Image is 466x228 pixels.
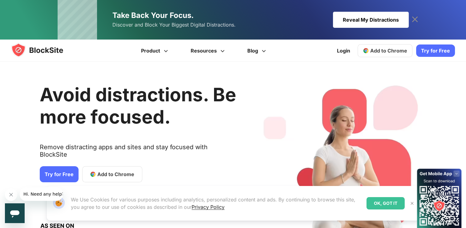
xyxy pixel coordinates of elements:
a: Blog [237,40,278,62]
iframe: Cerrar mensaje [5,188,17,201]
img: Close [410,201,415,206]
span: Add to Chrome [97,171,134,178]
p: We Use Cookies for various purposes including analytics, personalized content and ads. By continu... [71,196,361,211]
img: blocksite-icon.5d769676.svg [11,43,75,57]
span: Take Back Your Focus. [112,11,194,20]
a: Login [333,43,354,58]
a: Resources [180,40,237,62]
img: chrome-icon.svg [363,48,369,54]
iframe: Botón para iniciar la ventana de mensajería [5,203,25,223]
a: Product [131,40,180,62]
button: Close [408,199,416,207]
a: Try for Free [416,44,455,57]
a: Try for Free [40,166,79,182]
a: Privacy Policy [192,204,225,210]
span: Hi. Need any help? [4,4,44,9]
span: Discover and Block Your Biggest Digital Distractions. [112,20,236,29]
h1: Avoid distractions. Be more focused. [40,83,236,128]
text: Remove distracting apps and sites and stay focused with BlockSite [40,143,236,163]
div: Reveal My Distractions [333,12,409,28]
div: OK, GOT IT [367,197,405,209]
iframe: Mensaje de la compañía [20,187,63,201]
a: Add to Chrome [358,44,412,57]
a: Add to Chrome [82,166,142,182]
span: Add to Chrome [370,48,407,54]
